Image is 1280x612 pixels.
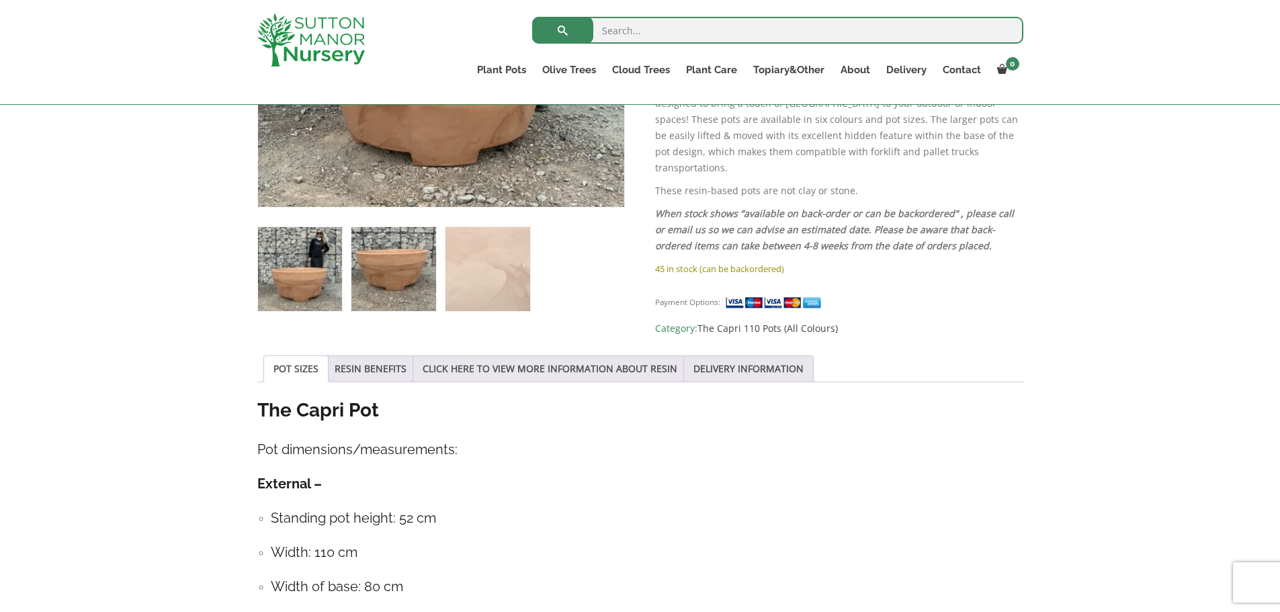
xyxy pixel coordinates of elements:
img: logo [257,13,365,67]
span: 0 [1006,57,1019,71]
img: The Capri Pot 110 Colour Terracotta - Image 2 [351,227,435,311]
img: payment supported [725,296,826,310]
small: Payment Options: [655,297,720,307]
a: Olive Trees [534,60,604,79]
a: Delivery [878,60,935,79]
a: Cloud Trees [604,60,678,79]
a: The Capri 110 Pots (All Colours) [697,322,838,335]
a: Topiary&Other [745,60,833,79]
input: Search... [532,17,1023,44]
a: DELIVERY INFORMATION [693,356,804,382]
a: Plant Pots [469,60,534,79]
a: POT SIZES [273,356,318,382]
em: When stock shows “available on back-order or can be backordered” , please call or email us so we ... [655,207,1014,252]
strong: External – [257,476,322,492]
a: CLICK HERE TO VIEW MORE INFORMATION ABOUT RESIN [423,356,677,382]
span: Category: [655,320,1023,337]
p: The Capri range offers a unique and contemporary style which has been designed to bring a touch o... [655,79,1023,176]
strong: The Capri Pot [257,399,379,421]
p: 45 in stock (can be backordered) [655,261,1023,277]
a: 0 [989,60,1023,79]
a: About [833,60,878,79]
img: The Capri Pot 110 Colour Terracotta [258,227,342,311]
img: The Capri Pot 110 Colour Terracotta - Image 3 [445,227,529,311]
a: RESIN BENEFITS [335,356,407,382]
h4: Pot dimensions/measurements: [257,439,1023,460]
h4: Width: 110 cm [271,542,1023,563]
h4: Width of base: 80 cm [271,576,1023,597]
a: Plant Care [678,60,745,79]
p: These resin-based pots are not clay or stone. [655,183,1023,199]
a: Contact [935,60,989,79]
h4: Standing pot height: 52 cm [271,508,1023,529]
